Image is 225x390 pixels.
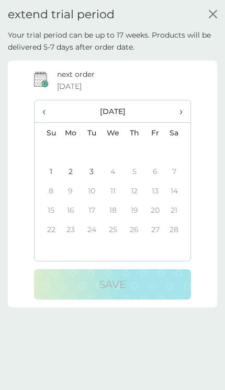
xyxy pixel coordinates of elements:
[124,220,145,239] td: 26
[60,162,81,181] td: 2
[145,162,166,181] td: 6
[34,269,191,300] button: Save
[124,162,145,181] td: 5
[81,162,102,181] td: 3
[8,29,217,53] p: Your trial period can be up to 17 weeks. Products will be delivered 5-7 days after order date.
[81,220,102,239] td: 24
[145,123,166,143] th: Fr
[42,100,52,122] span: ‹
[102,162,124,181] td: 4
[166,123,190,143] th: Sa
[102,220,124,239] td: 25
[60,220,81,239] td: 23
[124,123,145,143] th: Th
[166,220,190,239] td: 28
[81,123,102,143] th: Tu
[60,181,81,200] td: 9
[8,8,115,21] h2: extend trial period
[81,181,102,200] td: 10
[145,181,166,200] td: 13
[174,100,183,122] span: ›
[124,200,145,220] td: 19
[60,100,166,123] th: [DATE]
[145,200,166,220] td: 20
[60,123,81,143] th: Mo
[99,276,126,293] p: Save
[35,200,60,220] td: 15
[102,181,124,200] td: 11
[35,181,60,200] td: 8
[102,200,124,220] td: 18
[60,200,81,220] td: 16
[35,123,60,143] th: Su
[81,200,102,220] td: 17
[209,10,217,20] button: close
[145,220,166,239] td: 27
[166,181,190,200] td: 14
[166,162,190,181] td: 7
[57,68,95,80] p: next order
[166,200,190,220] td: 21
[35,162,60,181] td: 1
[102,123,124,143] th: We
[57,81,82,92] span: [DATE]
[35,220,60,239] td: 22
[124,181,145,200] td: 12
